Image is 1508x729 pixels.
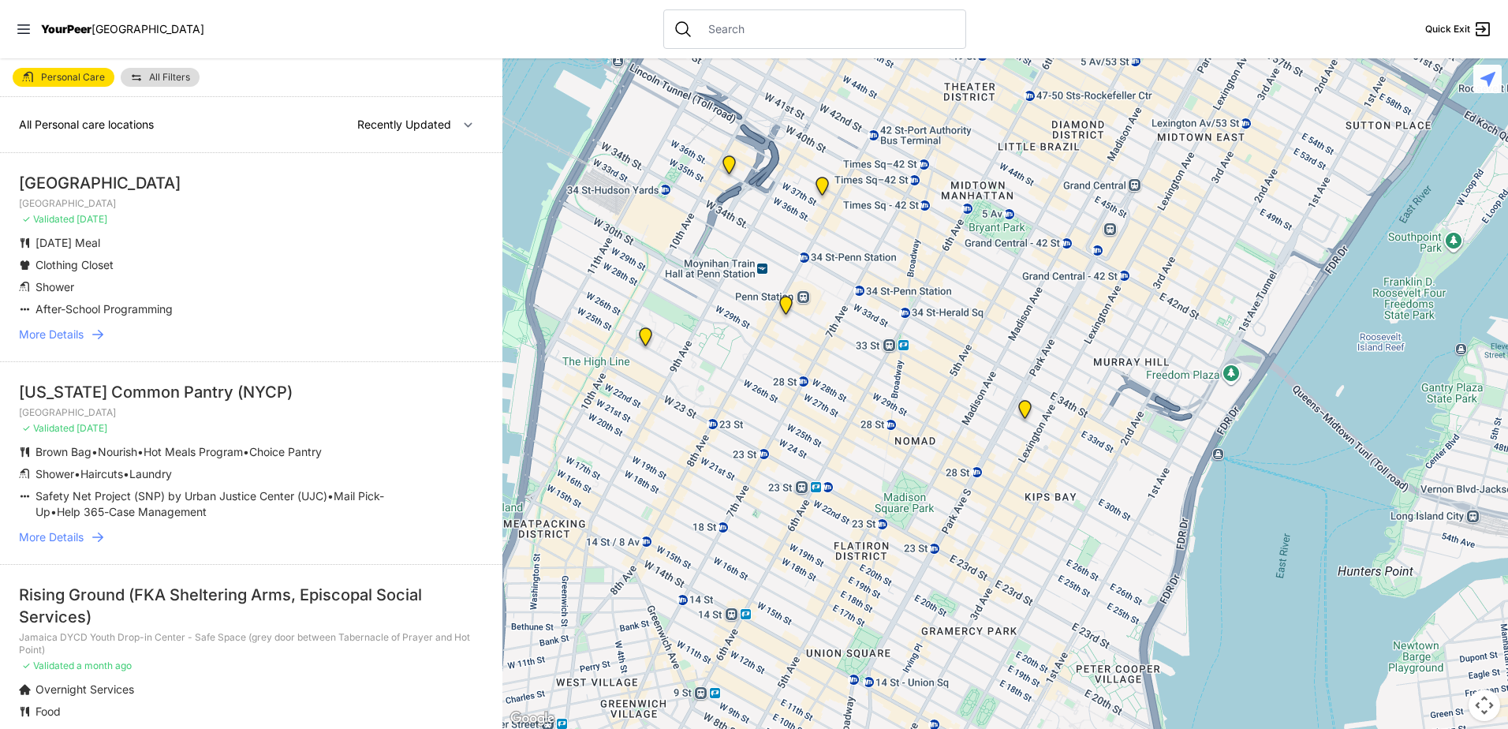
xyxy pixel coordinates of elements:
span: Safety Net Project (SNP) by Urban Justice Center (UJC) [35,489,327,503]
span: Quick Exit [1425,23,1470,36]
a: All Filters [121,68,200,87]
span: a month ago [77,660,132,671]
div: Positive Health Project [812,177,832,202]
a: More Details [19,529,483,545]
span: Laundry [129,467,172,480]
div: [GEOGRAPHIC_DATA] [19,172,483,194]
a: More Details [19,327,483,342]
span: YourPeer [41,22,91,36]
div: Mainchance Adult Drop-in Center [1015,400,1035,425]
span: • [243,445,249,458]
p: [GEOGRAPHIC_DATA] [19,197,483,210]
span: [DATE] Meal [35,236,100,249]
span: Food [35,705,61,718]
div: [US_STATE] Common Pantry (NYCP) [19,381,483,403]
span: ✓ Validated [22,422,74,434]
span: After-School Programming [35,302,173,316]
span: Haircuts [80,467,123,480]
span: ✓ Validated [22,213,74,225]
span: Choice Pantry [249,445,322,458]
p: Jamaica DYCD Youth Drop-in Center - Safe Space (grey door between Tabernacle of Prayer and Hot Po... [19,631,483,656]
button: Map camera controls [1469,690,1500,721]
span: ✓ Validated [22,660,74,671]
span: Hot Meals Program [144,445,243,458]
span: [GEOGRAPHIC_DATA] [91,22,204,36]
span: [DATE] [77,213,107,225]
span: Brown Bag [35,445,91,458]
span: More Details [19,529,84,545]
a: Personal Care [13,68,114,87]
span: Help 365-Case Management [57,505,207,518]
span: • [327,489,334,503]
span: Nourish [98,445,137,458]
input: Search [699,21,956,37]
span: Overnight Services [35,682,134,696]
span: All Personal care locations [19,118,154,131]
span: • [91,445,98,458]
span: Personal Care [41,73,105,82]
span: More Details [19,327,84,342]
a: Open this area in Google Maps (opens a new window) [506,708,558,729]
div: Sylvia's Place [719,155,739,181]
span: • [50,505,57,518]
a: YourPeer[GEOGRAPHIC_DATA] [41,24,204,34]
img: Google [506,708,558,729]
span: • [137,445,144,458]
p: [GEOGRAPHIC_DATA] [19,406,483,419]
span: Clothing Closet [35,258,114,271]
span: All Filters [149,73,190,82]
div: Antonio Olivieri Drop-in Center [776,296,796,321]
a: Quick Exit [1425,20,1492,39]
span: • [123,467,129,480]
span: • [74,467,80,480]
span: [DATE] [77,422,107,434]
div: Rising Ground (FKA Sheltering Arms, Episcopal Social Services) [19,584,483,628]
span: Shower [35,280,74,293]
span: Shower [35,467,74,480]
